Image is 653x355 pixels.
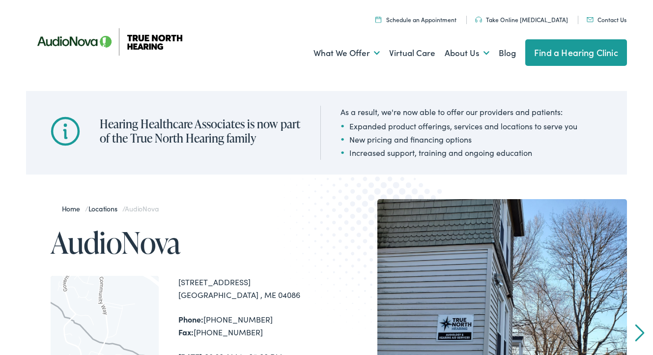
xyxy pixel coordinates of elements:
img: Headphones icon in color code ffb348 [475,17,482,23]
a: Find a Hearing Clinic [525,39,627,66]
h1: AudioNova [51,226,326,259]
a: Blog [499,35,516,71]
a: Schedule an Appointment [375,15,456,24]
a: Next [635,324,644,342]
img: Icon symbolizing a calendar in color code ffb348 [375,16,381,23]
img: Mail icon in color code ffb348, used for communication purposes [587,17,594,22]
li: New pricing and financing options [341,133,577,145]
strong: Phone: [178,314,203,325]
div: [PHONE_NUMBER] [PHONE_NUMBER] [178,313,326,338]
a: Contact Us [587,15,626,24]
div: [STREET_ADDRESS] [GEOGRAPHIC_DATA] , ME 04086 [178,276,326,301]
a: Take Online [MEDICAL_DATA] [475,15,568,24]
a: Locations [88,204,122,213]
li: Increased support, training and ongoing education [341,147,577,158]
a: Virtual Care [389,35,435,71]
a: Home [62,204,85,213]
strong: Fax: [178,326,194,337]
span: AudioNova [125,204,158,213]
a: About Us [445,35,489,71]
h2: Hearing Healthcare Associates is now part of the True North Hearing family [100,117,301,146]
li: Expanded product offerings, services and locations to serve you [341,120,577,132]
span: / / [62,204,159,213]
div: As a result, we're now able to offer our providers and patients: [341,106,577,118]
a: What We Offer [313,35,380,71]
